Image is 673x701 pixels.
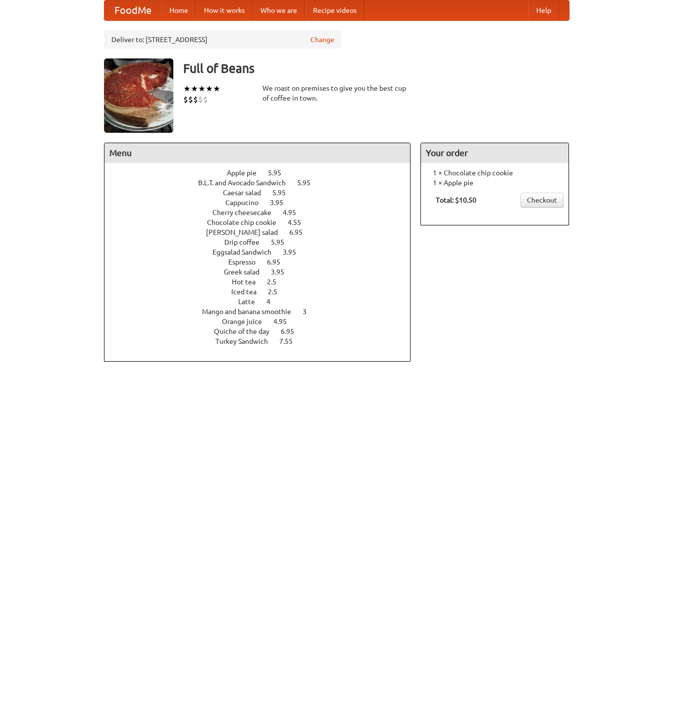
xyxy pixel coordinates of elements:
[283,209,306,216] span: 4.95
[104,58,173,133] img: angular.jpg
[224,268,303,276] a: Greek salad 3.95
[267,278,286,286] span: 2.5
[289,228,312,236] span: 6.95
[198,179,329,187] a: B.L.T. and Avocado Sandwich 5.95
[215,337,278,345] span: Turkey Sandwich
[104,0,161,20] a: FoodMe
[231,288,266,296] span: Iced tea
[202,308,325,316] a: Mango and banana smoothie 3
[436,196,476,204] b: Total: $10.50
[273,318,297,325] span: 4.95
[228,258,265,266] span: Espresso
[421,143,569,163] h4: Your order
[520,193,564,208] a: Checkout
[228,258,299,266] a: Espresso 6.95
[238,298,289,306] a: Latte 4
[203,94,208,105] li: $
[426,178,564,188] li: 1 × Apple pie
[207,218,319,226] a: Chocolate chip cookie 4.55
[232,278,295,286] a: Hot tea 2.5
[188,94,193,105] li: $
[272,189,296,197] span: 5.95
[215,337,311,345] a: Turkey Sandwich 7.55
[223,189,271,197] span: Caesar salad
[231,288,296,296] a: Iced tea 2.5
[271,268,294,276] span: 3.95
[222,318,305,325] a: Orange juice 4.95
[267,258,290,266] span: 6.95
[227,169,266,177] span: Apple pie
[202,308,301,316] span: Mango and banana smoothie
[225,199,268,207] span: Cappucino
[206,228,288,236] span: [PERSON_NAME] salad
[212,248,314,256] a: Eggsalad Sandwich 3.95
[225,199,302,207] a: Cappucino 3.95
[206,228,321,236] a: [PERSON_NAME] salad 6.95
[266,298,280,306] span: 4
[238,298,265,306] span: Latte
[305,0,364,20] a: Recipe videos
[271,238,294,246] span: 5.95
[528,0,559,20] a: Help
[268,169,291,177] span: 5.95
[279,337,303,345] span: 7.55
[183,83,191,94] li: ★
[288,218,311,226] span: 4.55
[253,0,305,20] a: Who we are
[212,209,314,216] a: Cherry cheesecake 4.95
[270,199,293,207] span: 3.95
[303,308,316,316] span: 3
[104,31,342,49] div: Deliver to: [STREET_ADDRESS]
[183,58,569,78] h3: Full of Beans
[268,288,287,296] span: 2.5
[198,94,203,105] li: $
[426,168,564,178] li: 1 × Chocolate chip cookie
[227,169,300,177] a: Apple pie 5.95
[207,218,286,226] span: Chocolate chip cookie
[206,83,213,94] li: ★
[224,268,269,276] span: Greek salad
[283,248,306,256] span: 3.95
[213,83,220,94] li: ★
[193,94,198,105] li: $
[161,0,196,20] a: Home
[212,209,281,216] span: Cherry cheesecake
[214,327,279,335] span: Quiche of the day
[224,238,303,246] a: Drip coffee 5.95
[198,179,296,187] span: B.L.T. and Avocado Sandwich
[262,83,411,103] div: We roast on premises to give you the best cup of coffee in town.
[232,278,265,286] span: Hot tea
[214,327,312,335] a: Quiche of the day 6.95
[183,94,188,105] li: $
[104,143,411,163] h4: Menu
[281,327,304,335] span: 6.95
[223,189,304,197] a: Caesar salad 5.95
[297,179,320,187] span: 5.95
[196,0,253,20] a: How it works
[191,83,198,94] li: ★
[311,35,334,45] a: Change
[224,238,269,246] span: Drip coffee
[212,248,281,256] span: Eggsalad Sandwich
[198,83,206,94] li: ★
[222,318,272,325] span: Orange juice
